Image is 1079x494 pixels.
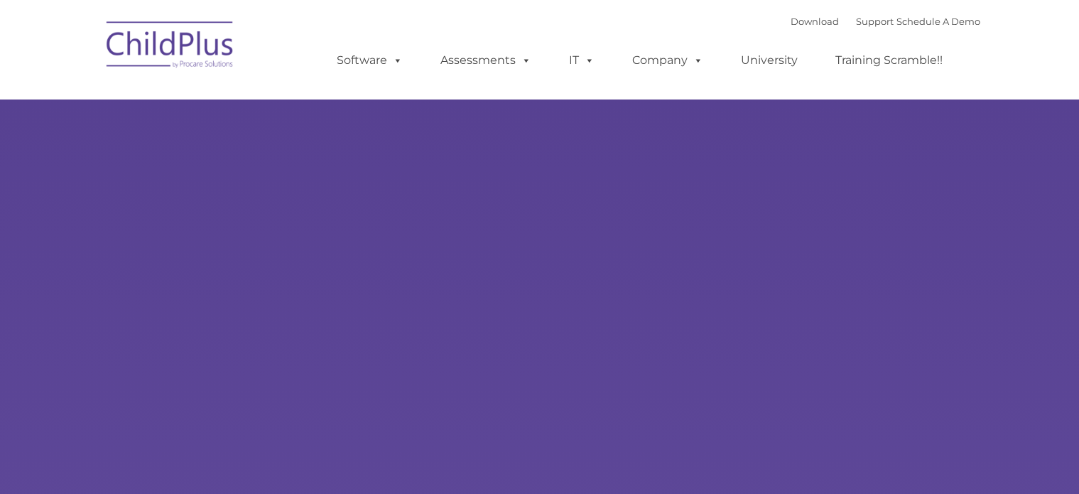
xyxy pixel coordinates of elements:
[727,46,812,75] a: University
[791,16,980,27] font: |
[426,46,546,75] a: Assessments
[555,46,609,75] a: IT
[856,16,894,27] a: Support
[821,46,957,75] a: Training Scramble!!
[791,16,839,27] a: Download
[99,11,242,82] img: ChildPlus by Procare Solutions
[896,16,980,27] a: Schedule A Demo
[618,46,717,75] a: Company
[322,46,417,75] a: Software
